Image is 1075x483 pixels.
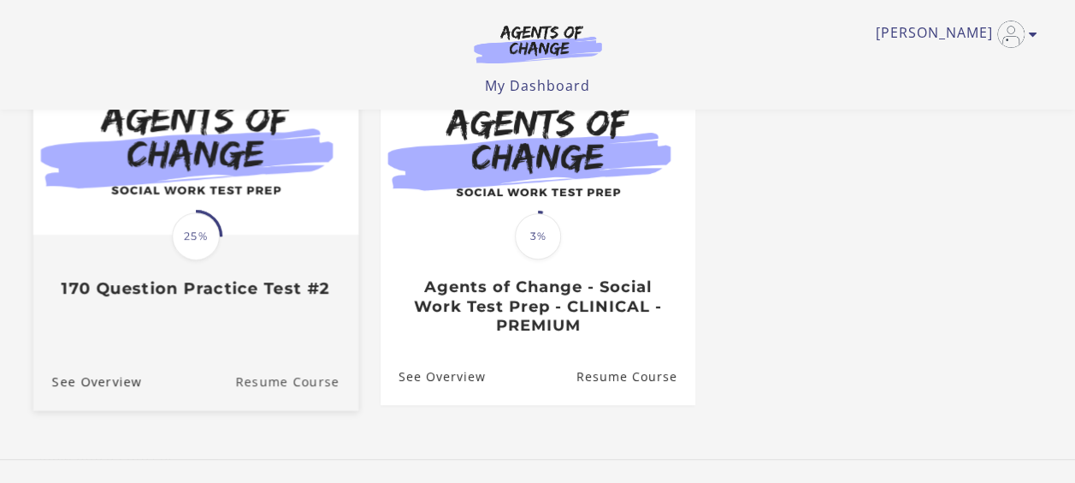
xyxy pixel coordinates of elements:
h3: Agents of Change - Social Work Test Prep - CLINICAL - PREMIUM [399,277,676,336]
span: 3% [515,213,561,259]
a: My Dashboard [485,76,590,95]
a: 170 Question Practice Test #2: See Overview [32,352,141,409]
a: Agents of Change - Social Work Test Prep - CLINICAL - PREMIUM: Resume Course [576,349,694,404]
span: 25% [172,212,220,260]
a: 170 Question Practice Test #2: Resume Course [235,352,358,409]
img: Agents of Change Logo [456,24,620,63]
a: Toggle menu [876,21,1029,48]
a: Agents of Change - Social Work Test Prep - CLINICAL - PREMIUM: See Overview [381,349,486,404]
h3: 170 Question Practice Test #2 [51,278,339,298]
